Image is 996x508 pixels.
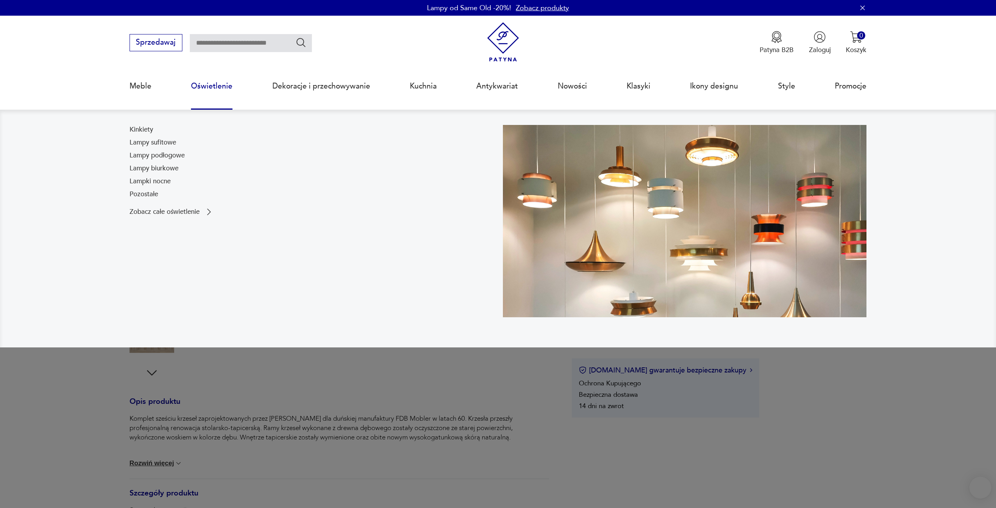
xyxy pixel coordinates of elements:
[778,68,795,104] a: Style
[130,138,176,147] a: Lampy sufitowe
[516,3,569,13] a: Zobacz produkty
[130,151,185,160] a: Lampy podłogowe
[130,207,214,217] a: Zobacz całe oświetlenie
[857,31,865,40] div: 0
[850,31,862,43] img: Ikona koszyka
[130,209,200,215] p: Zobacz całe oświetlenie
[969,477,991,499] iframe: Smartsupp widget button
[771,31,783,43] img: Ikona medalu
[835,68,866,104] a: Promocje
[809,45,831,54] p: Zaloguj
[130,125,153,134] a: Kinkiety
[558,68,587,104] a: Nowości
[760,45,794,54] p: Patyna B2B
[760,31,794,54] button: Patyna B2B
[476,68,518,104] a: Antykwariat
[760,31,794,54] a: Ikona medaluPatyna B2B
[130,177,171,186] a: Lampki nocne
[191,68,232,104] a: Oświetlenie
[627,68,650,104] a: Klasyki
[130,190,158,199] a: Pozostałe
[814,31,826,43] img: Ikonka użytkownika
[846,45,866,54] p: Koszyk
[690,68,738,104] a: Ikony designu
[503,125,867,317] img: a9d990cd2508053be832d7f2d4ba3cb1.jpg
[130,164,178,173] a: Lampy biurkowe
[130,68,151,104] a: Meble
[846,31,866,54] button: 0Koszyk
[130,34,182,51] button: Sprzedawaj
[272,68,370,104] a: Dekoracje i przechowywanie
[483,22,523,62] img: Patyna - sklep z meblami i dekoracjami vintage
[130,40,182,46] a: Sprzedawaj
[427,3,511,13] p: Lampy od Same Old -20%!
[809,31,831,54] button: Zaloguj
[295,37,307,48] button: Szukaj
[410,68,437,104] a: Kuchnia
